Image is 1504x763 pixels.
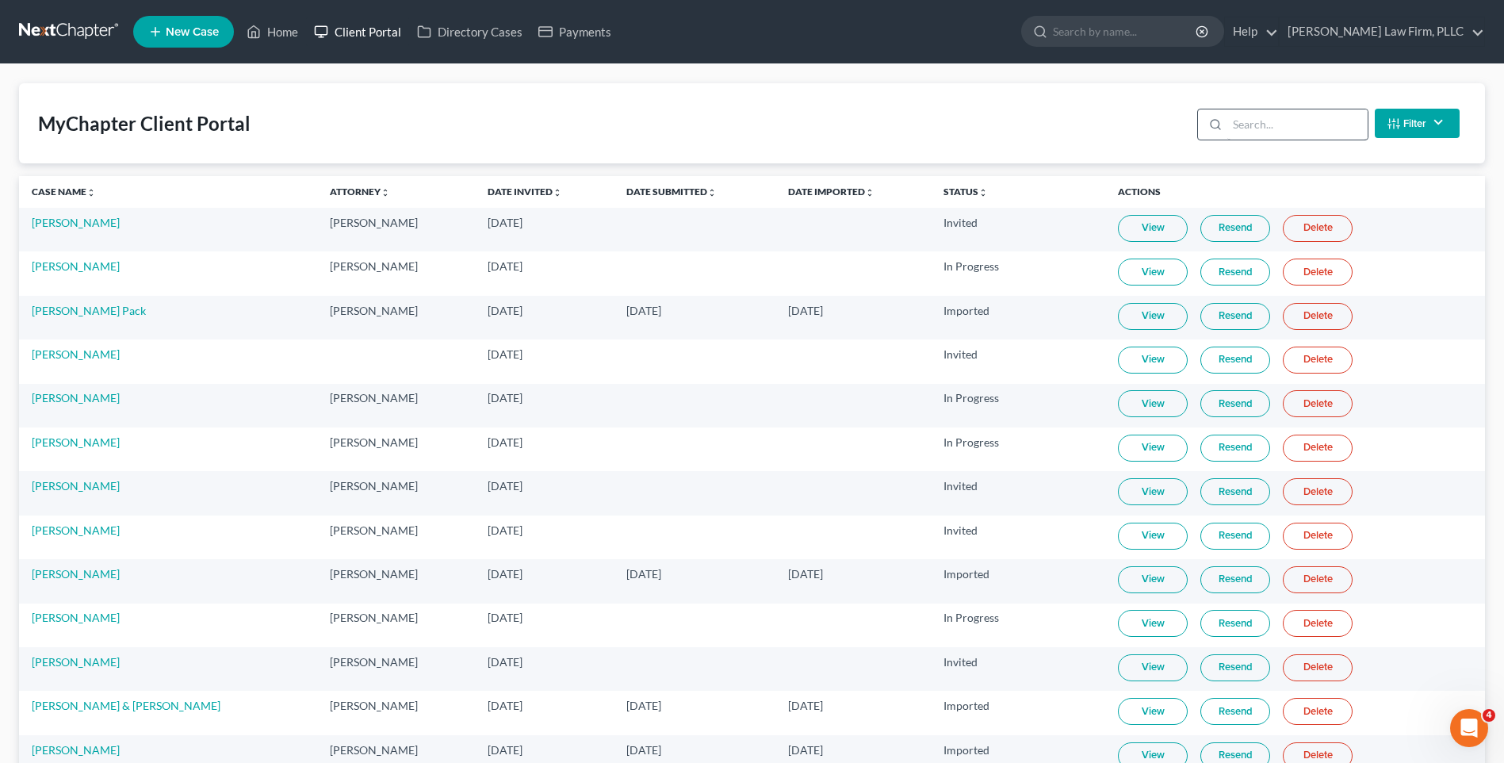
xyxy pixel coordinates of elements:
[330,186,390,197] a: Attorneyunfold_more
[1118,215,1188,242] a: View
[488,391,522,405] span: [DATE]
[1283,347,1353,374] a: Delete
[409,17,530,46] a: Directory Cases
[488,347,522,361] span: [DATE]
[317,296,475,339] td: [PERSON_NAME]
[488,699,522,712] span: [DATE]
[865,188,874,197] i: unfold_more
[1118,259,1188,286] a: View
[317,516,475,559] td: [PERSON_NAME]
[788,699,823,712] span: [DATE]
[488,567,522,581] span: [DATE]
[626,186,717,197] a: Date Submittedunfold_more
[1200,435,1270,462] a: Resend
[931,428,1105,471] td: In Progress
[317,559,475,603] td: [PERSON_NAME]
[931,208,1105,251] td: Invited
[488,186,562,197] a: Date Invitedunfold_more
[317,251,475,295] td: [PERSON_NAME]
[38,111,251,136] div: MyChapter Client Portal
[1283,303,1353,330] a: Delete
[626,567,661,581] span: [DATE]
[1053,17,1198,46] input: Search by name...
[1118,698,1188,725] a: View
[32,699,220,712] a: [PERSON_NAME] & [PERSON_NAME]
[32,479,120,493] a: [PERSON_NAME]
[1283,698,1353,725] a: Delete
[32,391,120,405] a: [PERSON_NAME]
[626,743,661,757] span: [DATE]
[488,259,522,273] span: [DATE]
[32,259,120,273] a: [PERSON_NAME]
[553,188,562,197] i: unfold_more
[32,304,146,317] a: [PERSON_NAME] Pack
[488,611,522,624] span: [DATE]
[32,655,120,669] a: [PERSON_NAME]
[1118,610,1188,637] a: View
[1200,610,1270,637] a: Resend
[1200,698,1270,725] a: Resend
[488,479,522,493] span: [DATE]
[32,216,120,229] a: [PERSON_NAME]
[626,699,661,712] span: [DATE]
[32,743,120,757] a: [PERSON_NAME]
[317,604,475,647] td: [PERSON_NAME]
[931,339,1105,383] td: Invited
[931,647,1105,691] td: Invited
[1118,435,1188,462] a: View
[1375,109,1460,138] button: Filter
[317,691,475,734] td: [PERSON_NAME]
[1118,523,1188,550] a: View
[931,691,1105,734] td: Imported
[1200,390,1270,417] a: Resend
[488,216,522,229] span: [DATE]
[488,435,522,449] span: [DATE]
[1283,654,1353,681] a: Delete
[788,186,874,197] a: Date Importedunfold_more
[1283,215,1353,242] a: Delete
[931,559,1105,603] td: Imported
[1227,109,1368,140] input: Search...
[707,188,717,197] i: unfold_more
[1105,176,1485,208] th: Actions
[1200,566,1270,593] a: Resend
[530,17,619,46] a: Payments
[1118,654,1188,681] a: View
[626,304,661,317] span: [DATE]
[943,186,988,197] a: Statusunfold_more
[488,655,522,669] span: [DATE]
[381,188,390,197] i: unfold_more
[1118,303,1188,330] a: View
[317,208,475,251] td: [PERSON_NAME]
[931,251,1105,295] td: In Progress
[931,471,1105,515] td: Invited
[1283,610,1353,637] a: Delete
[788,304,823,317] span: [DATE]
[32,567,120,581] a: [PERSON_NAME]
[1200,215,1270,242] a: Resend
[32,435,120,449] a: [PERSON_NAME]
[1200,523,1270,550] a: Resend
[166,26,219,38] span: New Case
[931,296,1105,339] td: Imported
[317,471,475,515] td: [PERSON_NAME]
[86,188,96,197] i: unfold_more
[1283,390,1353,417] a: Delete
[1200,478,1270,505] a: Resend
[317,384,475,428] td: [PERSON_NAME]
[239,17,306,46] a: Home
[1200,259,1270,286] a: Resend
[1200,303,1270,330] a: Resend
[978,188,988,197] i: unfold_more
[32,186,96,197] a: Case Nameunfold_more
[1118,390,1188,417] a: View
[306,17,409,46] a: Client Portal
[317,428,475,471] td: [PERSON_NAME]
[788,567,823,581] span: [DATE]
[1200,347,1270,374] a: Resend
[1283,435,1353,462] a: Delete
[1450,709,1488,747] iframe: Intercom live chat
[32,347,120,361] a: [PERSON_NAME]
[488,743,522,757] span: [DATE]
[1200,654,1270,681] a: Resend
